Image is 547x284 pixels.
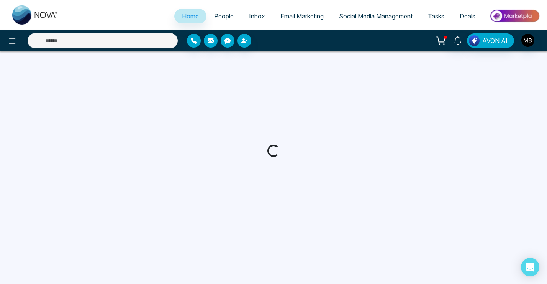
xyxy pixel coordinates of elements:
span: Email Marketing [280,12,324,20]
span: Inbox [249,12,265,20]
a: Email Marketing [273,9,331,23]
a: People [206,9,241,23]
span: Deals [460,12,475,20]
img: Nova CRM Logo [12,5,58,25]
a: Deals [452,9,483,23]
span: AVON AI [482,36,508,45]
a: Inbox [241,9,273,23]
span: Home [182,12,199,20]
a: Home [174,9,206,23]
a: Tasks [420,9,452,23]
span: Social Media Management [339,12,413,20]
img: Market-place.gif [487,7,542,25]
img: Lead Flow [469,35,480,46]
span: People [214,12,234,20]
div: Open Intercom Messenger [521,258,539,276]
a: Social Media Management [331,9,420,23]
button: AVON AI [467,33,514,48]
img: User Avatar [521,34,534,47]
span: Tasks [428,12,444,20]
